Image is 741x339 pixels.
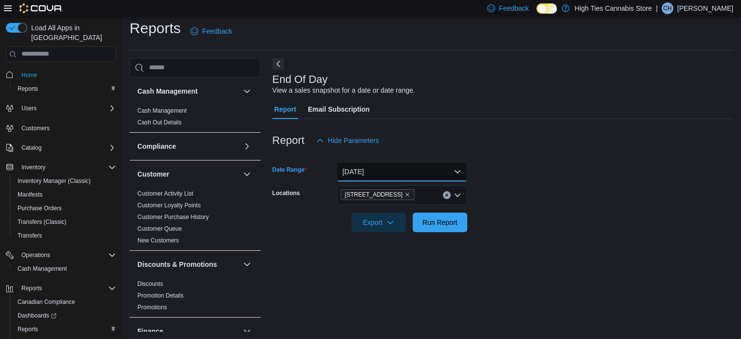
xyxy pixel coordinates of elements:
[536,3,557,14] input: Dark Mode
[14,310,116,321] span: Dashboards
[272,85,415,96] div: View a sales snapshot for a date or date range.
[241,168,253,180] button: Customer
[137,169,169,179] h3: Customer
[130,105,261,132] div: Cash Management
[27,23,116,42] span: Load All Apps in [GEOGRAPHIC_DATA]
[574,2,652,14] p: High Ties Cannabis Store
[18,142,45,154] button: Catalog
[137,190,193,197] a: Customer Activity List
[2,281,120,295] button: Reports
[14,296,116,308] span: Canadian Compliance
[18,265,67,273] span: Cash Management
[137,107,187,114] a: Cash Management
[2,121,120,135] button: Customers
[137,259,239,269] button: Discounts & Promotions
[10,262,120,276] button: Cash Management
[10,174,120,188] button: Inventory Manager (Classic)
[2,101,120,115] button: Users
[677,2,733,14] p: [PERSON_NAME]
[14,323,116,335] span: Reports
[18,298,75,306] span: Canadian Compliance
[422,218,457,227] span: Run Report
[137,169,239,179] button: Customer
[14,83,116,95] span: Reports
[357,213,400,232] span: Export
[137,292,184,299] a: Promotion Details
[663,2,671,14] span: CH
[21,104,37,112] span: Users
[2,141,120,155] button: Catalog
[137,304,167,311] a: Promotions
[18,282,46,294] button: Reports
[18,122,116,134] span: Customers
[241,140,253,152] button: Compliance
[10,295,120,309] button: Canadian Compliance
[14,296,79,308] a: Canadian Compliance
[345,190,403,199] span: [STREET_ADDRESS]
[137,107,187,115] span: Cash Management
[187,21,236,41] a: Feedback
[662,2,673,14] div: Cassidy Harding-Burch
[18,102,40,114] button: Users
[21,144,41,152] span: Catalog
[272,135,304,146] h3: Report
[202,26,232,36] span: Feedback
[341,189,415,200] span: 25 Main St S.
[21,251,50,259] span: Operations
[10,229,120,242] button: Transfers
[137,225,182,232] a: Customer Queue
[10,82,120,96] button: Reports
[137,237,179,244] a: New Customers
[137,202,201,209] a: Customer Loyalty Points
[137,141,176,151] h3: Compliance
[18,249,54,261] button: Operations
[14,83,42,95] a: Reports
[351,213,406,232] button: Export
[18,85,38,93] span: Reports
[656,2,658,14] p: |
[137,119,182,126] a: Cash Out Details
[328,136,379,145] span: Hide Parameters
[312,131,383,150] button: Hide Parameters
[18,161,116,173] span: Inventory
[10,201,120,215] button: Purchase Orders
[14,175,116,187] span: Inventory Manager (Classic)
[14,263,116,275] span: Cash Management
[2,248,120,262] button: Operations
[18,69,116,81] span: Home
[21,284,42,292] span: Reports
[18,102,116,114] span: Users
[14,175,95,187] a: Inventory Manager (Classic)
[14,202,116,214] span: Purchase Orders
[137,213,209,221] span: Customer Purchase History
[443,191,451,199] button: Clear input
[272,189,300,197] label: Locations
[18,177,91,185] span: Inventory Manager (Classic)
[130,278,261,317] div: Discounts & Promotions
[137,326,239,336] button: Finance
[2,160,120,174] button: Inventory
[137,303,167,311] span: Promotions
[137,292,184,299] span: Promotion Details
[337,162,467,181] button: [DATE]
[14,323,42,335] a: Reports
[137,201,201,209] span: Customer Loyalty Points
[404,192,410,198] button: Remove 25 Main St S. from selection in this group
[21,163,45,171] span: Inventory
[18,161,49,173] button: Inventory
[2,68,120,82] button: Home
[454,191,461,199] button: Open list of options
[14,189,46,200] a: Manifests
[18,325,38,333] span: Reports
[137,280,163,288] span: Discounts
[18,204,62,212] span: Purchase Orders
[137,214,209,220] a: Customer Purchase History
[18,312,57,319] span: Dashboards
[18,142,116,154] span: Catalog
[10,188,120,201] button: Manifests
[21,71,37,79] span: Home
[499,3,529,13] span: Feedback
[10,215,120,229] button: Transfers (Classic)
